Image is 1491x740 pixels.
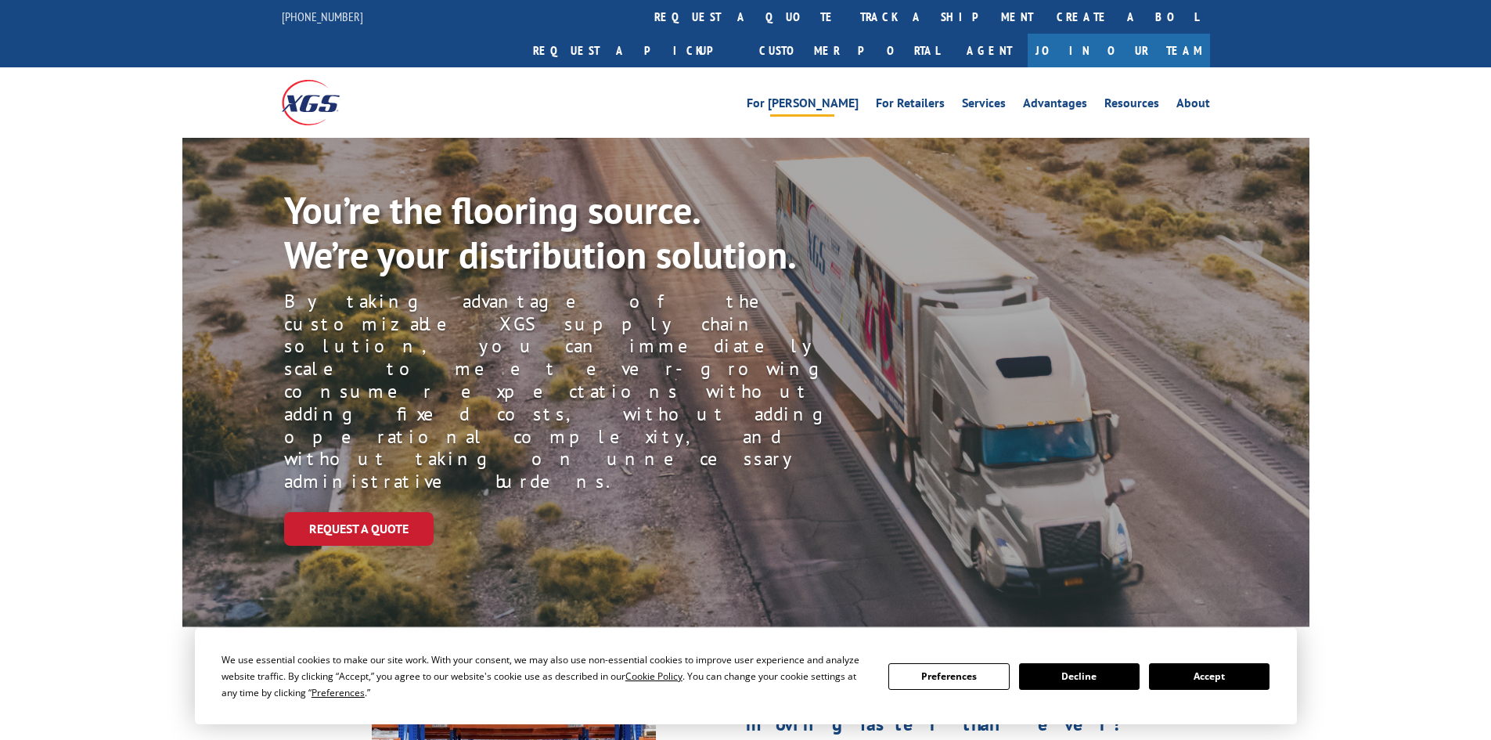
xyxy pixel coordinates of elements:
a: Join Our Team [1028,34,1210,67]
a: For Retailers [876,97,945,114]
a: Resources [1104,97,1159,114]
button: Accept [1149,663,1270,690]
a: Services [962,97,1006,114]
a: Agent [951,34,1028,67]
a: [PHONE_NUMBER] [282,9,363,24]
p: You’re the flooring source. We’re your distribution solution. [284,188,830,278]
a: Customer Portal [747,34,951,67]
a: Advantages [1023,97,1087,114]
p: By taking advantage of the customizable XGS supply chain solution, you can immediately scale to m... [284,291,885,493]
a: For [PERSON_NAME] [747,97,859,114]
div: Cookie Consent Prompt [195,628,1297,724]
a: About [1176,97,1210,114]
a: Request a pickup [521,34,747,67]
button: Preferences [888,663,1009,690]
div: We use essential cookies to make our site work. With your consent, we may also use non-essential ... [221,652,870,701]
a: Request a Quote [284,512,434,546]
button: Decline [1019,663,1140,690]
span: Cookie Policy [625,670,682,683]
span: Preferences [312,686,365,699]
